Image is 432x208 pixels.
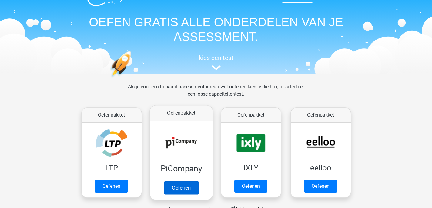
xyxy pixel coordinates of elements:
h1: OEFEN GRATIS ALLE ONDERDELEN VAN JE ASSESSMENT. [77,15,356,44]
a: Oefenen [164,181,198,194]
img: oefenen [110,51,155,106]
a: Oefenen [234,180,267,193]
img: assessment [212,65,221,70]
a: Oefenen [95,180,128,193]
h5: kies een test [77,54,356,61]
a: Oefenen [304,180,337,193]
a: kies een test [77,54,356,70]
div: Als je voor een bepaald assessmentbureau wilt oefenen kies je die hier, of selecteer een losse ca... [123,83,309,105]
